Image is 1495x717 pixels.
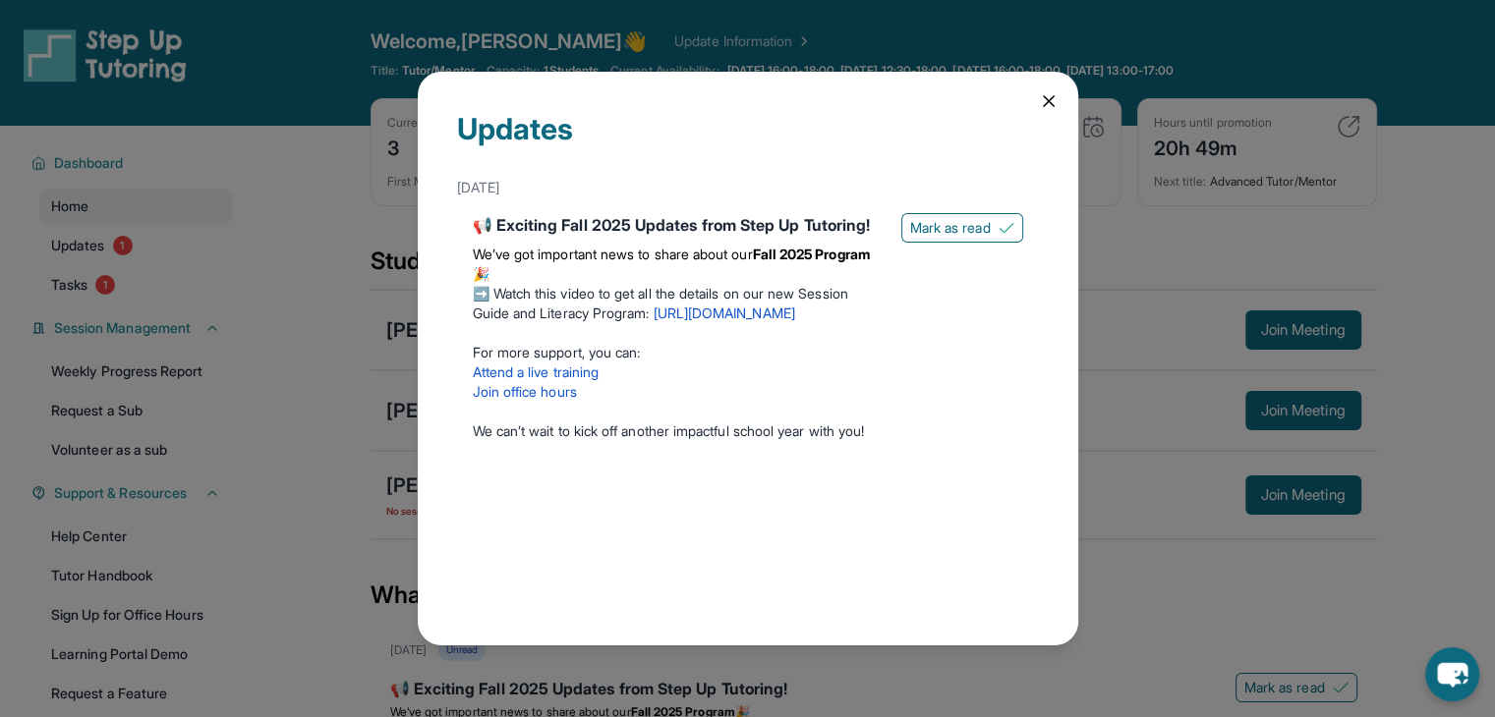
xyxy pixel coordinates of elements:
[653,304,794,321] a: [URL][DOMAIN_NAME]
[473,265,489,282] span: 🎉
[473,213,886,237] div: 📢 Exciting Fall 2025 Updates from Step Up Tutoring!
[473,284,886,323] p: ➡️ Watch this video to get all the details on our new Session Guide and Literacy Program:
[999,220,1014,236] img: Mark as read
[457,111,1039,170] div: Updates
[910,218,991,238] span: Mark as read
[753,246,870,262] strong: Fall 2025 Program
[457,170,1039,205] div: [DATE]
[1425,647,1479,701] button: chat-button
[473,421,886,441] p: We can’t wait to kick off another impactful school year with you!
[901,213,1023,243] button: Mark as read
[473,344,641,360] span: For more support, you can:
[473,363,600,380] a: Attend a live training
[473,383,577,400] a: Join office hours
[473,246,753,262] span: We’ve got important news to share about our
